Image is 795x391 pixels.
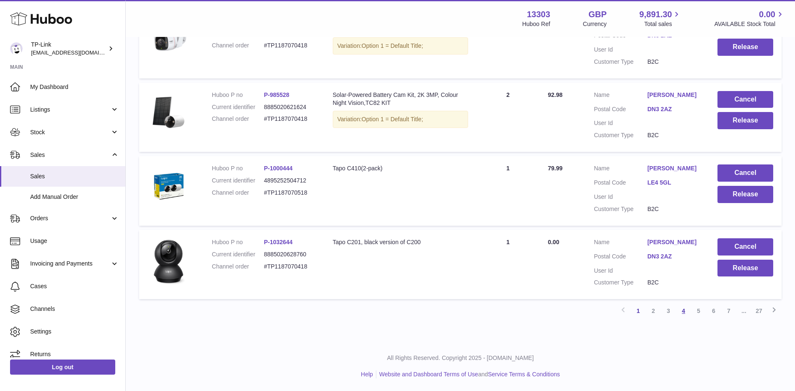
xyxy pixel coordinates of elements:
button: Cancel [717,91,773,108]
a: Help [361,371,373,378]
dt: Huboo P no [212,91,264,99]
dt: Customer Type [594,131,647,139]
button: Release [717,39,773,56]
span: Channels [30,305,119,313]
strong: 13303 [527,9,550,20]
dt: Current identifier [212,177,264,185]
a: 9,891.30 Total sales [640,9,682,28]
dt: Customer Type [594,205,647,213]
dt: Name [594,238,647,248]
img: 1721917274.png [148,164,189,206]
a: 27 [751,303,767,318]
a: LE4 5GL [647,179,701,187]
dd: #TP1187070418 [264,42,316,50]
li: and [376,370,560,378]
dd: B2C [647,279,701,287]
img: 1-pack_large_20240328085758e.png [148,91,189,133]
dd: 4895252504712 [264,177,316,185]
span: Stock [30,128,110,136]
span: [EMAIL_ADDRESS][DOMAIN_NAME] [31,49,123,56]
span: Invoicing and Payments [30,260,110,268]
span: ... [736,303,751,318]
dt: User Id [594,267,647,275]
a: [PERSON_NAME] [647,164,701,172]
a: P-1032644 [264,239,293,245]
td: 2 [476,83,539,152]
span: 0.00 [548,239,559,245]
img: 133031739979760.jpg [148,238,189,284]
dt: Current identifier [212,103,264,111]
span: Option 1 = Default Title; [362,42,423,49]
button: Release [717,186,773,203]
dd: 8885020621624 [264,103,316,111]
span: My Dashboard [30,83,119,91]
dt: Channel order [212,115,264,123]
span: Add Manual Order [30,193,119,201]
dt: User Id [594,119,647,127]
a: P-985528 [264,91,290,98]
span: Usage [30,237,119,245]
button: Release [717,260,773,277]
dt: Name [594,91,647,101]
dt: Postal Code [594,105,647,115]
dt: Huboo P no [212,238,264,246]
a: Website and Dashboard Terms of Use [379,371,478,378]
dd: 8885020628760 [264,250,316,258]
div: Tapo C410(2-pack) [333,164,469,172]
td: 2 [476,9,539,78]
a: DN3 2AZ [647,105,701,113]
span: 92.98 [548,91,562,98]
div: Solar-Powered Battery Cam Kit, 2K 3MP, Colour Night Vision,TC82 KIT [333,91,469,107]
span: Settings [30,328,119,336]
a: [PERSON_NAME] [647,91,701,99]
strong: GBP [588,9,606,20]
dd: B2C [647,58,701,66]
div: Tapo C201, black version of C200 [333,238,469,246]
span: Total sales [644,20,681,28]
span: Returns [30,350,119,358]
a: 6 [706,303,721,318]
span: Sales [30,151,110,159]
span: Cases [30,282,119,290]
dt: Postal Code [594,253,647,263]
span: 79.99 [548,165,562,172]
dt: Channel order [212,189,264,197]
a: 7 [721,303,736,318]
dt: Channel order [212,42,264,50]
span: Sales [30,172,119,180]
span: Listings [30,106,110,114]
dt: Postal Code [594,179,647,189]
dt: Current identifier [212,250,264,258]
img: Square-Tapo_C325WB-icon-onrighttop.jpg [148,17,189,59]
span: 9,891.30 [640,9,672,20]
dt: Channel order [212,263,264,271]
button: Cancel [717,238,773,255]
a: 4 [676,303,691,318]
dt: User Id [594,193,647,201]
a: 3 [661,303,676,318]
span: Option 1 = Default Title; [362,116,423,123]
a: DN3 2AZ [647,253,701,261]
td: 1 [476,230,539,300]
a: P-1000444 [264,165,293,172]
a: 5 [691,303,706,318]
a: [PERSON_NAME] [647,238,701,246]
dt: Huboo P no [212,164,264,172]
dd: #TP1187070518 [264,189,316,197]
a: 0.00 AVAILABLE Stock Total [714,9,785,28]
dd: B2C [647,131,701,139]
a: Service Terms & Conditions [488,371,560,378]
a: 1 [631,303,646,318]
dd: #TP1187070418 [264,115,316,123]
button: Release [717,112,773,129]
span: AVAILABLE Stock Total [714,20,785,28]
div: Variation: [333,37,469,55]
img: gaby.chen@tp-link.com [10,42,23,55]
dt: Customer Type [594,279,647,287]
dt: Name [594,164,647,175]
p: All Rights Reserved. Copyright 2025 - [DOMAIN_NAME] [132,354,788,362]
div: Currency [583,20,607,28]
dd: B2C [647,205,701,213]
a: 2 [646,303,661,318]
div: Huboo Ref [522,20,550,28]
